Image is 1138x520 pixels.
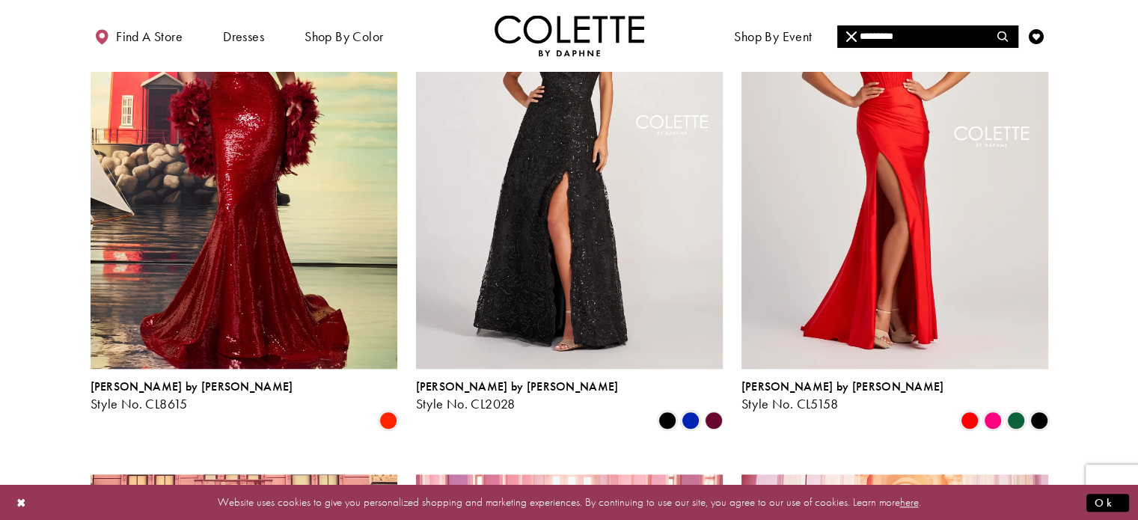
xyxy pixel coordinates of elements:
a: Meet the designer [849,15,960,56]
i: Cabernet [705,412,723,429]
button: Submit Dialog [1086,493,1129,512]
i: Hunter [1007,412,1025,429]
a: Check Wishlist [1025,15,1047,56]
span: Dresses [219,15,268,56]
div: Search form [837,25,1018,48]
div: Colette by Daphne Style No. CL8615 [91,380,293,412]
button: Close Search [837,25,866,48]
p: Website uses cookies to give you personalized shopping and marketing experiences. By continuing t... [108,492,1030,513]
i: Red [961,412,979,429]
span: Shop By Event [734,29,812,44]
button: Close Dialog [9,489,34,516]
span: Shop by color [305,29,383,44]
span: [PERSON_NAME] by [PERSON_NAME] [741,379,944,394]
span: Style No. CL5158 [741,395,839,412]
span: Style No. CL2028 [416,395,516,412]
span: Find a store [116,29,183,44]
i: Black [658,412,676,429]
input: Search [837,25,1018,48]
i: Hot Pink [984,412,1002,429]
a: Visit Home Page [495,15,644,56]
div: Colette by Daphne Style No. CL2028 [416,380,619,412]
button: Submit Search [988,25,1018,48]
i: Black [1030,412,1048,429]
a: here [900,495,919,510]
i: Royal Blue [682,412,700,429]
span: Shop By Event [730,15,816,56]
span: [PERSON_NAME] by [PERSON_NAME] [91,379,293,394]
div: Colette by Daphne Style No. CL5158 [741,380,944,412]
a: Toggle search [992,15,1015,56]
span: Dresses [223,29,264,44]
img: Colette by Daphne [495,15,644,56]
i: Scarlet [379,412,397,429]
span: Shop by color [301,15,387,56]
span: [PERSON_NAME] by [PERSON_NAME] [416,379,619,394]
a: Find a store [91,15,186,56]
span: Style No. CL8615 [91,395,188,412]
